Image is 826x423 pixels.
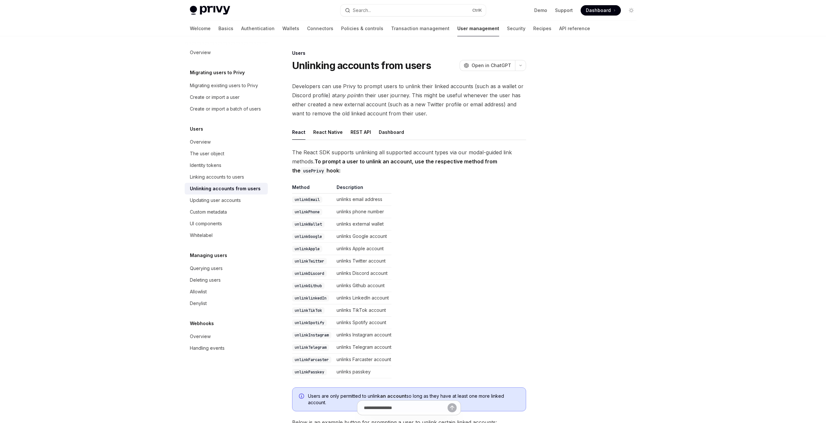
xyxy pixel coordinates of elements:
[586,7,611,14] span: Dashboard
[185,103,268,115] a: Create or import a batch of users
[190,69,245,76] h5: Migrating users to Privy
[292,344,329,351] code: unlinkTelegram
[190,276,221,284] div: Deleting users
[190,105,261,113] div: Create or import a batch of users
[190,220,222,228] div: UI components
[185,80,268,91] a: Migrating existing users to Privy
[555,7,573,14] a: Support
[334,280,391,292] td: unlinks Github account
[241,21,275,36] a: Authentication
[533,21,551,36] a: Recipes
[185,298,268,309] a: Denylist
[292,124,305,140] button: React
[185,183,268,194] a: Unlinking accounts from users
[299,394,305,400] svg: Info
[334,317,391,329] td: unlinks Spotify account
[292,60,431,71] h1: Unlinking accounts from users
[190,333,211,340] div: Overview
[190,185,261,193] div: Unlinking accounts from users
[185,286,268,298] a: Allowlist
[190,264,223,272] div: Querying users
[364,401,448,415] input: Ask a question...
[334,218,391,230] td: unlinks external wallet
[292,233,325,240] code: unlinkGoogle
[334,366,391,378] td: unlinks passkey
[391,21,450,36] a: Transaction management
[340,5,486,16] button: Open search
[301,167,327,174] code: usePrivy
[185,159,268,171] a: Identity tokens
[292,270,327,277] code: unlinkDiscord
[351,124,371,140] button: REST API
[460,60,515,71] button: Open in ChatGPT
[190,300,207,307] div: Denylist
[292,283,325,289] code: unlinkGithub
[292,357,331,363] code: unlinkFarcaster
[190,6,230,15] img: light logo
[190,125,203,133] h5: Users
[185,274,268,286] a: Deleting users
[218,21,233,36] a: Basics
[185,229,268,241] a: Whitelabel
[334,267,391,280] td: unlinks Discord account
[292,369,327,375] code: unlinkPasskey
[334,341,391,354] td: unlinks Telegram account
[307,21,333,36] a: Connectors
[190,320,214,327] h5: Webhooks
[292,50,526,56] div: Users
[534,7,547,14] a: Demo
[292,196,322,203] code: unlinkEmail
[190,150,224,158] div: The user object
[292,320,327,326] code: unlinkSpotify
[507,21,525,36] a: Security
[292,221,325,228] code: unlinkWallet
[334,304,391,317] td: unlinks TikTok account
[190,161,221,169] div: Identity tokens
[185,206,268,218] a: Custom metadata
[190,231,213,239] div: Whitelabel
[334,230,391,243] td: unlinks Google account
[292,184,334,194] th: Method
[353,6,371,14] div: Search...
[334,292,391,304] td: unlinks LinkedIn account
[457,21,499,36] a: User management
[380,393,406,399] strong: an account
[292,82,526,118] span: Developers can use Privy to prompt users to unlink their linked accounts (such as a wallet or Dis...
[185,171,268,183] a: Linking accounts to users
[292,158,497,174] strong: To prompt a user to unlink an account, use the respective method from the hook:
[581,5,621,16] a: Dashboard
[334,255,391,267] td: unlinks Twitter account
[472,62,511,69] span: Open in ChatGPT
[448,403,457,412] button: Send message
[190,208,227,216] div: Custom metadata
[185,342,268,354] a: Handling events
[341,21,383,36] a: Policies & controls
[185,47,268,58] a: Overview
[379,124,404,140] button: Dashboard
[292,209,322,215] code: unlinkPhone
[185,263,268,274] a: Querying users
[190,173,244,181] div: Linking accounts to users
[185,136,268,148] a: Overview
[559,21,590,36] a: API reference
[334,329,391,341] td: unlinks Instagram account
[337,92,359,99] em: any point
[190,82,258,89] div: Migrating existing users to Privy
[292,307,325,314] code: unlinkTikTok
[185,91,268,103] a: Create or import a user
[472,8,482,13] span: Ctrl K
[292,332,331,338] code: unlinkInstagram
[334,206,391,218] td: unlinks phone number
[185,218,268,229] a: UI components
[292,148,526,175] span: The React SDK supports unlinking all supported account types via our modal-guided link methods.
[185,194,268,206] a: Updating user accounts
[292,295,329,301] code: unlinklinkedIn
[190,288,207,296] div: Allowlist
[334,194,391,206] td: unlinks email address
[185,148,268,159] a: The user object
[190,49,211,56] div: Overview
[313,124,343,140] button: React Native
[190,21,211,36] a: Welcome
[190,344,225,352] div: Handling events
[190,252,227,259] h5: Managing users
